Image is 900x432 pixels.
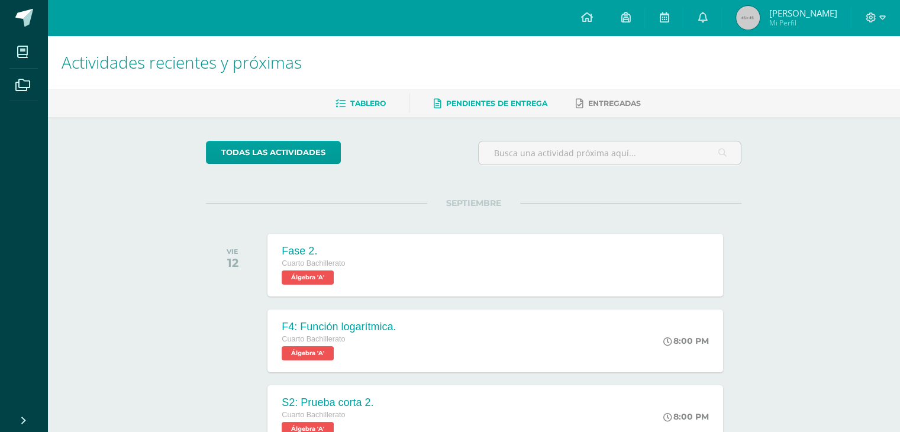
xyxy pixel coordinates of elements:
[227,256,238,270] div: 12
[736,6,760,30] img: 45x45
[282,335,345,343] span: Cuarto Bachillerato
[336,94,386,113] a: Tablero
[427,198,520,208] span: SEPTIEMBRE
[769,7,837,19] span: [PERSON_NAME]
[663,336,709,346] div: 8:00 PM
[769,18,837,28] span: Mi Perfil
[282,411,345,419] span: Cuarto Bachillerato
[282,396,373,409] div: S2: Prueba corta 2.
[206,141,341,164] a: todas las Actividades
[62,51,302,73] span: Actividades recientes y próximas
[282,245,345,257] div: Fase 2.
[227,247,238,256] div: VIE
[350,99,386,108] span: Tablero
[282,321,396,333] div: F4: Función logarítmica.
[588,99,641,108] span: Entregadas
[446,99,547,108] span: Pendientes de entrega
[282,259,345,267] span: Cuarto Bachillerato
[282,270,334,285] span: Álgebra 'A'
[479,141,741,165] input: Busca una actividad próxima aquí...
[282,346,334,360] span: Álgebra 'A'
[576,94,641,113] a: Entregadas
[663,411,709,422] div: 8:00 PM
[434,94,547,113] a: Pendientes de entrega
